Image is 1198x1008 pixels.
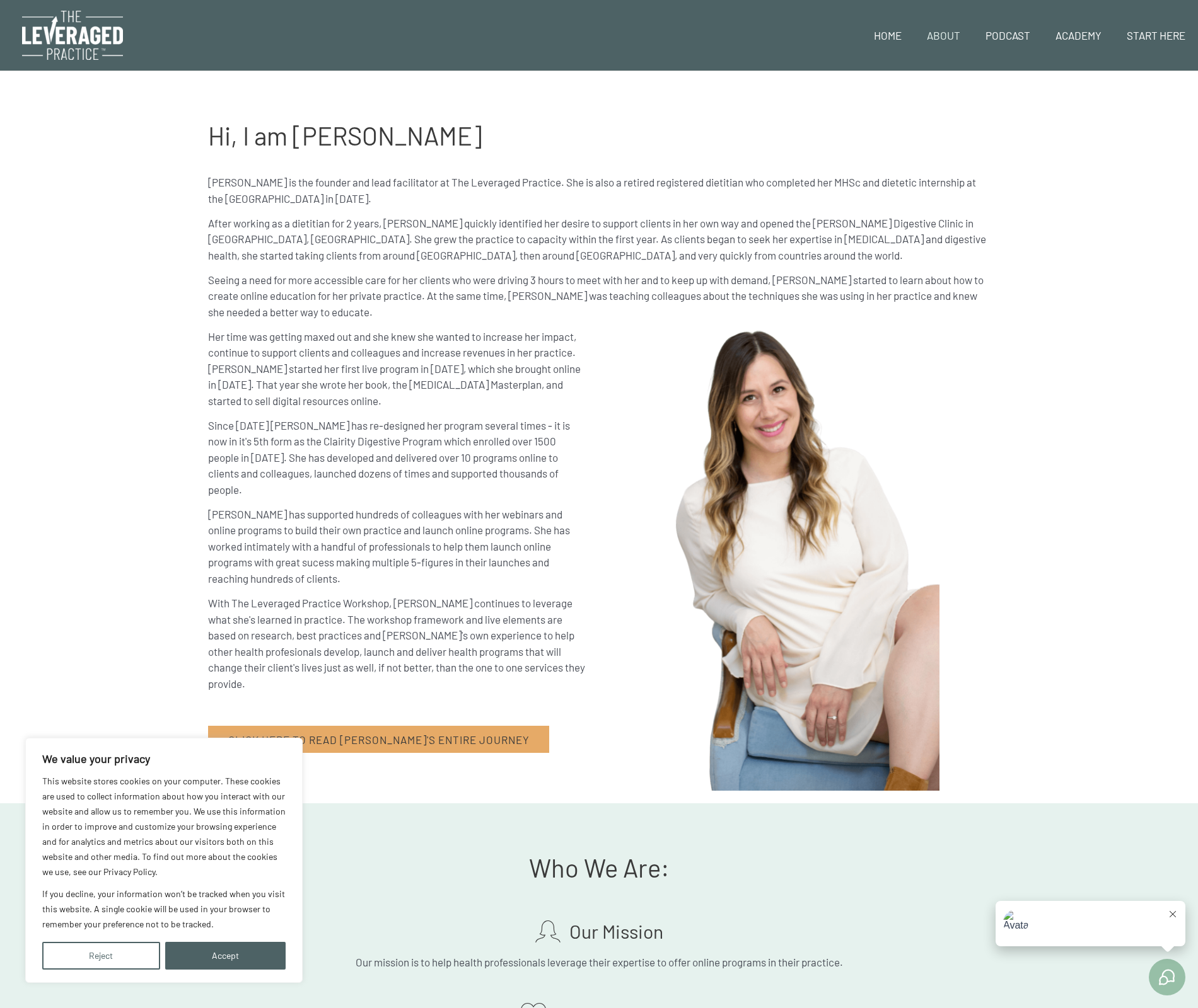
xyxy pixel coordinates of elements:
a: About [914,14,973,57]
span: Our Mission [569,919,663,944]
p: Since [DATE] [PERSON_NAME] has re-designed her program several times - it is now in it's 5th form... [208,418,586,498]
button: Accept [165,942,286,970]
a: Academy [1043,14,1114,57]
a: Podcast [973,14,1043,57]
nav: Site Navigation [852,14,1198,57]
span: Click Here To Read [PERSON_NAME]'s Entire Journey [228,733,530,746]
p: With The Leveraged Practice Workshop, [PERSON_NAME] continues to leverage what she's learned in p... [208,595,586,692]
p: [PERSON_NAME] is the founder and lead facilitator at The Leveraged Practice. She is also a retire... [208,175,990,207]
img: Untitled design - 2022-09-15T181416.230 [612,209,939,791]
a: Home [861,14,914,57]
p: This website stores cookies on your computer. These cookies are used to collect information about... [42,774,286,879]
a: Start Here [1114,14,1198,57]
p: If you decline, your information won’t be tracked when you visit this website. A single cookie wi... [42,886,286,932]
h2: Who We Are: [328,854,870,881]
p: Seeing a need for more accessible care for her clients who were driving 3 hours to meet with her ... [208,272,990,321]
a: Click Here To Read [PERSON_NAME]'s Entire Journey [208,726,549,753]
p: Her time was getting maxed out and she knew she wanted to increase her impact, continue to suppor... [208,329,586,409]
p: We value your privacy [42,751,286,766]
button: Reject [42,942,160,970]
img: The Leveraged Practice [22,11,123,60]
p: Our mission is to help health professionals leverage their expertise to offer online programs in ... [328,954,870,977]
span: Hi, I am [PERSON_NAME] [208,120,482,151]
div: We value your privacy [25,738,303,983]
p: [PERSON_NAME] has supported hundreds of colleagues with her webinars and online programs to build... [208,507,586,587]
p: After working as a dietitian for 2 years, [PERSON_NAME] quickly identified her desire to support ... [208,215,990,264]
